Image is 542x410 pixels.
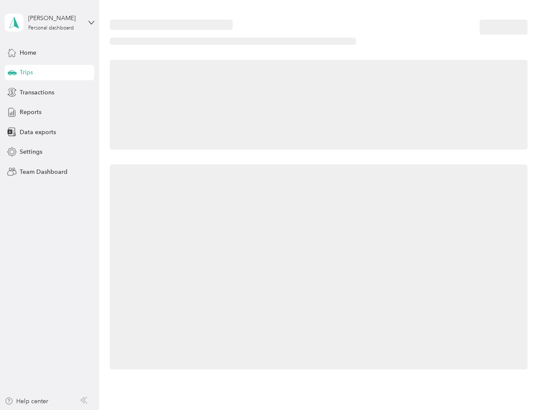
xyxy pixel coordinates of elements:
[20,68,33,77] span: Trips
[20,147,42,156] span: Settings
[28,26,74,31] div: Personal dashboard
[28,14,82,23] div: [PERSON_NAME]
[20,88,54,97] span: Transactions
[20,128,56,137] span: Data exports
[20,108,41,117] span: Reports
[20,48,36,57] span: Home
[494,362,542,410] iframe: Everlance-gr Chat Button Frame
[5,397,48,406] button: Help center
[20,167,67,176] span: Team Dashboard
